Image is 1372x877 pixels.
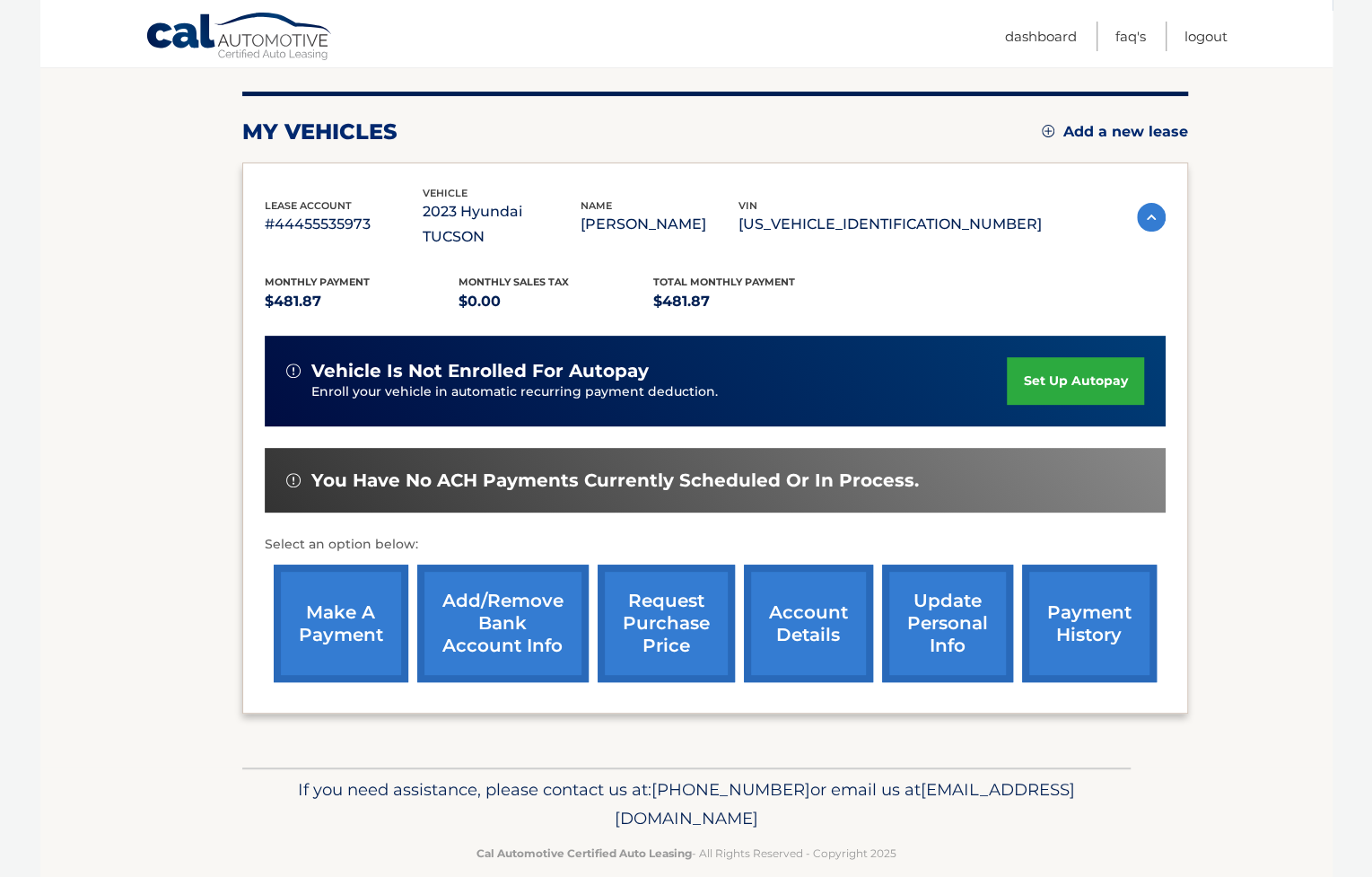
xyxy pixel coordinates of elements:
a: payment history [1022,565,1157,682]
span: [EMAIL_ADDRESS][DOMAIN_NAME] [615,779,1075,829]
p: $481.87 [653,289,848,314]
a: set up autopay [1007,357,1143,405]
a: Cal Automotive [145,12,334,64]
strong: Cal Automotive Certified Auto Leasing [476,846,692,860]
a: update personal info [882,565,1013,682]
span: Total Monthly Payment [653,276,795,288]
span: vehicle [423,187,468,199]
p: - All Rights Reserved - Copyright 2025 [254,844,1119,863]
span: lease account [265,199,352,212]
p: 2023 Hyundai TUCSON [423,199,581,250]
span: Monthly Payment [265,276,370,288]
a: Add a new lease [1042,123,1188,141]
a: account details [744,565,873,682]
a: Logout [1184,22,1228,51]
p: If you need assistance, please contact us at: or email us at [254,776,1119,833]
span: name [581,199,612,212]
span: You have no ACH payments currently scheduled or in process. [311,469,919,492]
a: Dashboard [1005,22,1077,51]
a: request purchase price [598,565,735,682]
img: add.svg [1042,125,1054,137]
a: Add/Remove bank account info [417,565,589,682]
span: vin [738,199,757,212]
p: Enroll your vehicle in automatic recurring payment deduction. [311,382,1008,402]
span: Monthly sales Tax [459,276,569,288]
a: FAQ's [1115,22,1146,51]
h2: my vehicles [242,118,398,145]
p: $0.00 [459,289,653,314]
p: $481.87 [265,289,459,314]
p: Select an option below: [265,534,1166,556]
img: accordion-active.svg [1137,203,1166,232]
p: [PERSON_NAME] [581,212,738,237]
p: #44455535973 [265,212,423,237]
img: alert-white.svg [286,473,301,487]
p: [US_VEHICLE_IDENTIFICATION_NUMBER] [738,212,1042,237]
img: alert-white.svg [286,364,301,378]
span: [PHONE_NUMBER] [651,779,810,800]
span: vehicle is not enrolled for autopay [311,360,649,382]
a: make a payment [274,565,408,682]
